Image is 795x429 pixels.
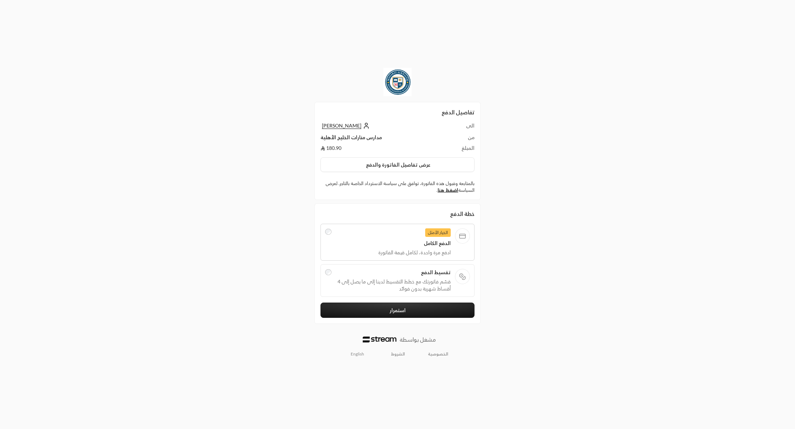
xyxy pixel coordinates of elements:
p: مشغل بواسطة [400,335,436,344]
a: الخصوصية [428,351,448,357]
input: الخيار الأمثلالدفع الكاملادفع مرة واحدة، لكامل قيمة الفاتورة [325,229,331,235]
button: استمرار [320,303,475,318]
a: الشروط [391,351,405,357]
a: English [347,348,368,360]
a: [PERSON_NAME] [320,123,370,129]
td: المبلغ [448,145,475,152]
span: قسّم فاتورتك مع خطط التقسيط لدينا إلى ما يصل إلى 4 أقساط شهرية بدون فوائد [336,278,451,292]
td: من [448,134,475,145]
button: عرض تفاصيل الفاتورة والدفع [320,157,475,172]
img: Company Logo [383,68,412,96]
span: تقسيط الدفع [336,269,451,276]
span: الدفع الكامل [336,240,451,247]
img: Logo [363,336,396,343]
a: اضغط هنا [438,187,458,193]
td: الى [448,122,475,134]
label: بالمتابعة وقبول هذه الفاتورة، توافق على سياسة الاسترداد الخاصة بالتاجر. لعرض السياسة . [320,180,475,194]
span: الخيار الأمثل [425,228,451,237]
span: [PERSON_NAME] [322,123,361,129]
span: ادفع مرة واحدة، لكامل قيمة الفاتورة [336,249,451,256]
h2: تفاصيل الدفع [320,108,475,116]
input: تقسيط الدفعقسّم فاتورتك مع خطط التقسيط لدينا إلى ما يصل إلى 4 أقساط شهرية بدون فوائد [325,269,331,276]
td: 180.90 [320,145,448,152]
td: مدارس منارات الخليج الأهلية [320,134,448,145]
div: خطة الدفع [320,210,475,218]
